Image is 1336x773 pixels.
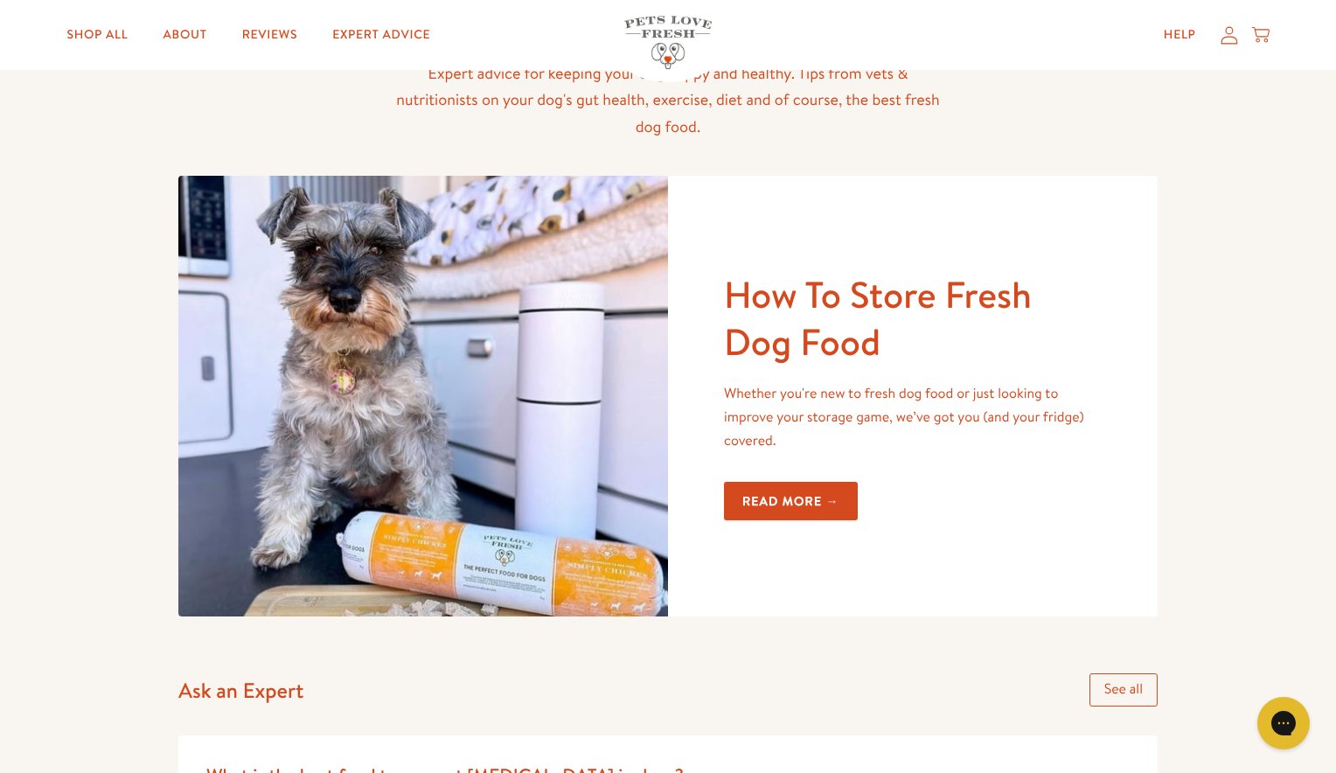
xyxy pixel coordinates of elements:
a: Read more → [724,482,858,521]
a: About [150,17,221,52]
a: See all [1089,673,1158,706]
img: How To Store Fresh Dog Food [178,176,668,616]
a: Help [1150,17,1210,52]
p: Expert advice for keeping your dog happy and healthy. Tips from vets & nutritionists on your dog'... [388,60,948,141]
p: Whether you're new to fresh dog food or just looking to improve your storage game, we’ve got you ... [724,382,1102,454]
iframe: Gorgias live chat messenger [1249,691,1319,756]
h2: Ask an Expert [178,672,303,708]
a: Expert Advice [318,17,444,52]
img: Pets Love Fresh [624,16,712,69]
a: How To Store Fresh Dog Food [724,268,1032,368]
a: Reviews [228,17,311,52]
a: Shop All [52,17,142,52]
